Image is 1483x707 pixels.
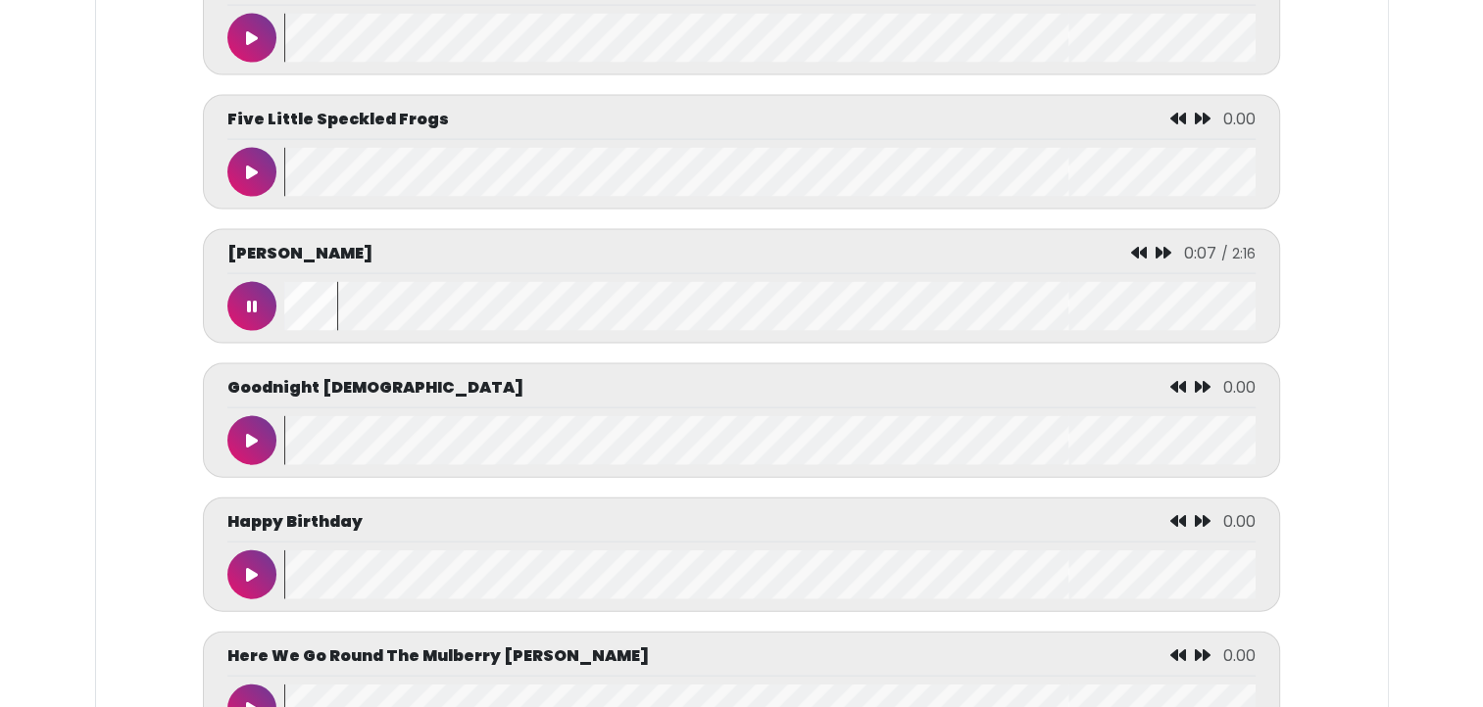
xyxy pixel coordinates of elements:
span: 0.00 [1223,510,1256,533]
p: Goodnight [DEMOGRAPHIC_DATA] [227,376,523,400]
span: 0.00 [1223,376,1256,399]
span: / 2:16 [1221,244,1256,263]
p: Here We Go Round The Mulberry [PERSON_NAME] [227,644,649,668]
p: Five Little Speckled Frogs [227,108,449,131]
p: [PERSON_NAME] [227,242,372,265]
span: 0.00 [1223,644,1256,667]
p: Happy Birthday [227,510,363,534]
span: 0.00 [1223,108,1256,130]
span: 0:07 [1184,242,1216,264]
